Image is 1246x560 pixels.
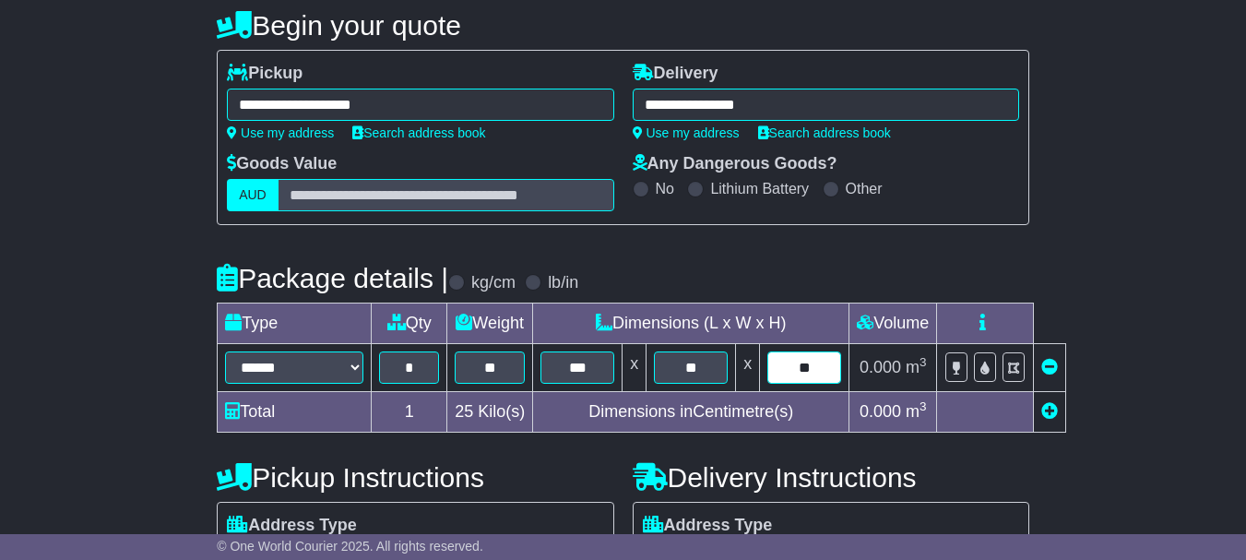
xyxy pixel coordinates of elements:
label: Address Type [227,516,357,536]
td: Total [218,392,372,433]
td: Dimensions (L x W x H) [533,304,849,344]
h4: Package details | [217,263,448,293]
a: Add new item [1041,402,1058,421]
span: © One World Courier 2025. All rights reserved. [217,539,483,554]
a: Remove this item [1041,358,1058,376]
h4: Pickup Instructions [217,462,613,493]
td: Weight [447,304,533,344]
td: 1 [372,392,447,433]
sup: 3 [920,355,927,369]
label: No [656,180,674,197]
a: Search address book [758,125,891,140]
td: Type [218,304,372,344]
span: 25 [455,402,473,421]
td: Dimensions in Centimetre(s) [533,392,849,433]
a: Use my address [227,125,334,140]
a: Use my address [633,125,740,140]
sup: 3 [920,399,927,413]
label: kg/cm [471,273,516,293]
td: Volume [849,304,937,344]
a: Search address book [352,125,485,140]
label: Goods Value [227,154,337,174]
span: 0.000 [860,358,901,376]
span: m [906,358,927,376]
td: x [623,344,647,392]
label: Any Dangerous Goods? [633,154,837,174]
h4: Begin your quote [217,10,1029,41]
td: Qty [372,304,447,344]
label: Pickup [227,64,303,84]
label: Other [846,180,883,197]
label: AUD [227,179,279,211]
span: m [906,402,927,421]
td: x [736,344,760,392]
label: Address Type [643,516,773,536]
label: Delivery [633,64,718,84]
td: Kilo(s) [447,392,533,433]
label: Lithium Battery [710,180,809,197]
h4: Delivery Instructions [633,462,1029,493]
label: lb/in [548,273,578,293]
span: 0.000 [860,402,901,421]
